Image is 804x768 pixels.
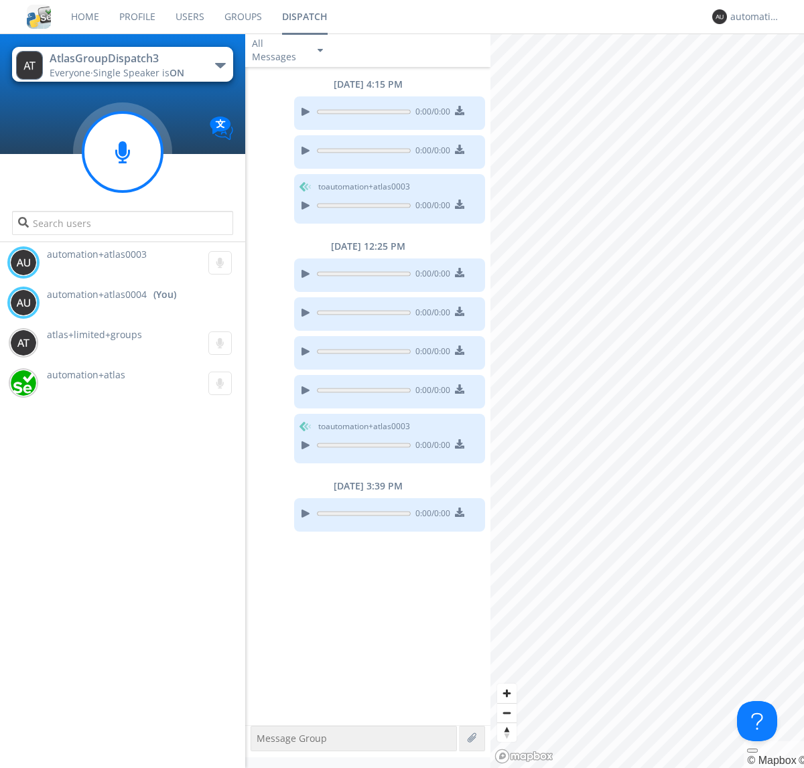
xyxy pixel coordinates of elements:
[47,248,147,260] span: automation+atlas0003
[245,240,490,253] div: [DATE] 12:25 PM
[730,10,781,23] div: automation+atlas0004
[411,145,450,159] span: 0:00 / 0:00
[318,420,410,433] span: to automation+atlas0003
[12,47,232,82] button: AtlasGroupDispatch3Everyone·Single Speaker isON
[27,5,51,29] img: cddb5a64eb264b2086981ab96f4c1ba7
[747,755,796,766] a: Mapbox
[455,307,464,316] img: download media button
[455,145,464,154] img: download media button
[10,249,37,276] img: 373638.png
[455,384,464,394] img: download media button
[497,703,517,722] button: Zoom out
[10,289,37,316] img: 373638.png
[455,345,464,355] img: download media button
[712,9,727,24] img: 373638.png
[50,51,200,66] div: AtlasGroupDispatch3
[497,704,517,722] span: Zoom out
[153,288,176,301] div: (You)
[411,508,450,522] span: 0:00 / 0:00
[318,49,323,52] img: caret-down-sm.svg
[455,106,464,115] img: download media button
[170,66,184,79] span: ON
[252,37,306,64] div: All Messages
[50,66,200,80] div: Everyone ·
[93,66,184,79] span: Single Speaker is
[411,439,450,454] span: 0:00 / 0:00
[10,370,37,396] img: d2d01cd9b4174d08988066c6d424eccd
[494,749,553,764] a: Mapbox logo
[12,211,232,235] input: Search users
[455,508,464,517] img: download media button
[747,749,758,753] button: Toggle attribution
[318,181,410,193] span: to automation+atlas0003
[16,51,43,80] img: 373638.png
[245,78,490,91] div: [DATE] 4:15 PM
[411,268,450,283] span: 0:00 / 0:00
[47,368,125,381] span: automation+atlas
[411,307,450,321] span: 0:00 / 0:00
[210,117,233,140] img: Translation enabled
[411,345,450,360] span: 0:00 / 0:00
[245,479,490,493] div: [DATE] 3:39 PM
[455,200,464,209] img: download media button
[47,328,142,341] span: atlas+limited+groups
[47,288,147,301] span: automation+atlas0004
[455,268,464,277] img: download media button
[10,329,37,356] img: 373638.png
[497,722,517,742] button: Reset bearing to north
[411,106,450,121] span: 0:00 / 0:00
[737,701,777,741] iframe: Toggle Customer Support
[455,439,464,449] img: download media button
[497,684,517,703] button: Zoom in
[411,200,450,214] span: 0:00 / 0:00
[411,384,450,399] span: 0:00 / 0:00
